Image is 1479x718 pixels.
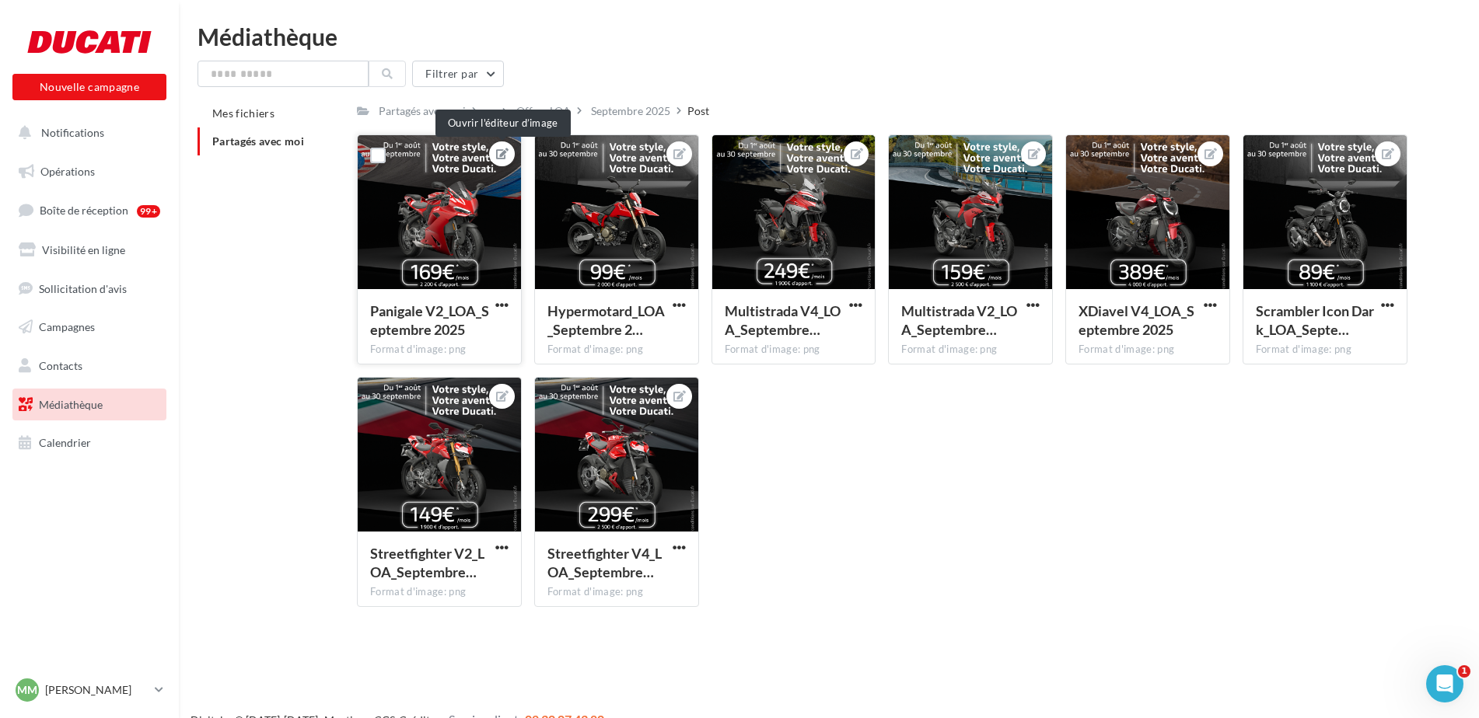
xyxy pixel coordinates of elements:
[591,103,670,119] div: Septembre 2025
[1426,665,1463,702] iframe: Intercom live chat
[547,302,665,338] span: Hypermotard_LOA_Septembre 2025
[17,682,37,698] span: MM
[198,25,1460,48] div: Médiathèque
[370,343,509,357] div: Format d'image: png
[137,205,160,218] div: 99+
[547,585,686,599] div: Format d'image: png
[39,281,127,295] span: Sollicitation d'avis
[9,117,163,149] button: Notifications
[9,427,170,459] a: Calendrier
[9,350,170,382] a: Contacts
[725,343,863,357] div: Format d'image: png
[901,343,1040,357] div: Format d'image: png
[379,103,466,119] div: Partagés avec moi
[39,320,95,333] span: Campagnes
[370,545,484,580] span: Streetfighter V2_LOA_Septembre 2025
[41,126,104,139] span: Notifications
[42,243,125,256] span: Visibilité en ligne
[9,273,170,305] a: Sollicitation d'avis
[39,359,82,372] span: Contacts
[901,302,1017,338] span: Multistrada V2_LOA_Septembre 2025
[39,436,91,449] span: Calendrier
[1256,302,1374,338] span: Scrambler Icon Dark_LOA_Septembre
[12,675,166,705] a: MM [PERSON_NAME]
[9,311,170,343] a: Campagnes
[547,343,686,357] div: Format d'image: png
[1256,343,1394,357] div: Format d'image: png
[370,585,509,599] div: Format d'image: png
[40,204,128,217] span: Boîte de réception
[725,302,841,338] span: Multistrada V4_LOA_Septembre 2025
[9,389,170,421] a: Médiathèque
[1079,343,1217,357] div: Format d'image: png
[687,103,709,119] div: Post
[12,74,166,100] button: Nouvelle campagne
[212,134,304,148] span: Partagés avec moi
[483,100,496,122] div: ...
[370,302,489,338] span: Panigale V2_LOA_Septembre 2025
[9,155,170,188] a: Opérations
[435,110,571,137] div: Ouvrir l'éditeur d’image
[9,193,170,227] a: Boîte de réception99+
[1458,665,1470,678] span: 1
[1079,302,1194,338] span: XDiavel V4_LOA_Septembre 2025
[412,61,504,87] button: Filtrer par
[39,398,103,411] span: Médiathèque
[45,682,149,698] p: [PERSON_NAME]
[9,234,170,267] a: Visibilité en ligne
[547,545,662,580] span: Streetfighter V4_LOA_Septembre 2025
[40,165,95,178] span: Opérations
[516,103,571,119] div: Offres LOA
[212,106,274,120] span: Mes fichiers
